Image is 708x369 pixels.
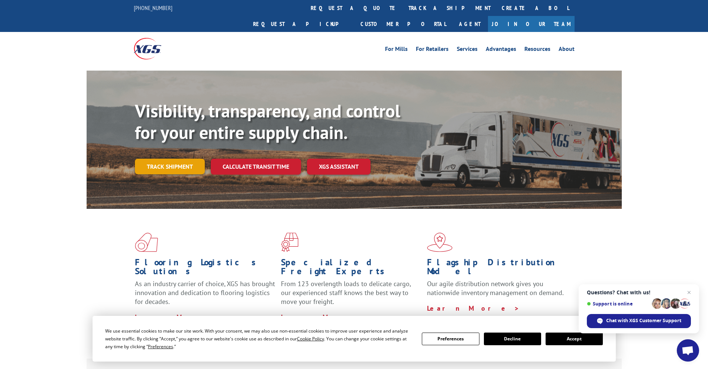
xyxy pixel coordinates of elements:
a: Learn More > [135,313,227,321]
p: From 123 overlength loads to delicate cargo, our experienced staff knows the best way to move you... [281,279,421,313]
button: Accept [546,333,603,345]
button: Decline [484,333,541,345]
img: xgs-icon-total-supply-chain-intelligence-red [135,233,158,252]
a: [PHONE_NUMBER] [134,4,172,12]
a: Calculate transit time [211,159,301,175]
a: For Mills [385,46,408,54]
span: Support is online [587,301,649,307]
span: Our agile distribution network gives you nationwide inventory management on demand. [427,279,564,297]
a: Learn More > [281,313,374,321]
span: As an industry carrier of choice, XGS has brought innovation and dedication to flooring logistics... [135,279,275,306]
a: Agent [452,16,488,32]
span: Cookie Policy [297,336,324,342]
h1: Flooring Logistics Solutions [135,258,275,279]
span: Questions? Chat with us! [587,289,691,295]
a: Join Our Team [488,16,575,32]
a: Track shipment [135,159,205,174]
div: Chat with XGS Customer Support [587,314,691,328]
a: Services [457,46,478,54]
span: Close chat [685,288,694,297]
a: Customer Portal [355,16,452,32]
img: xgs-icon-focused-on-flooring-red [281,233,298,252]
h1: Flagship Distribution Model [427,258,568,279]
b: Visibility, transparency, and control for your entire supply chain. [135,99,400,144]
h1: Specialized Freight Experts [281,258,421,279]
div: We use essential cookies to make our site work. With your consent, we may also use non-essential ... [105,327,413,350]
a: About [559,46,575,54]
div: Cookie Consent Prompt [93,316,616,362]
a: For Retailers [416,46,449,54]
a: Advantages [486,46,516,54]
a: Request a pickup [248,16,355,32]
img: xgs-icon-flagship-distribution-model-red [427,233,453,252]
button: Preferences [422,333,479,345]
span: Chat with XGS Customer Support [606,317,681,324]
a: XGS ASSISTANT [307,159,371,175]
a: Learn More > [427,304,520,313]
div: Open chat [677,339,699,362]
span: Preferences [148,343,173,350]
a: Resources [524,46,550,54]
